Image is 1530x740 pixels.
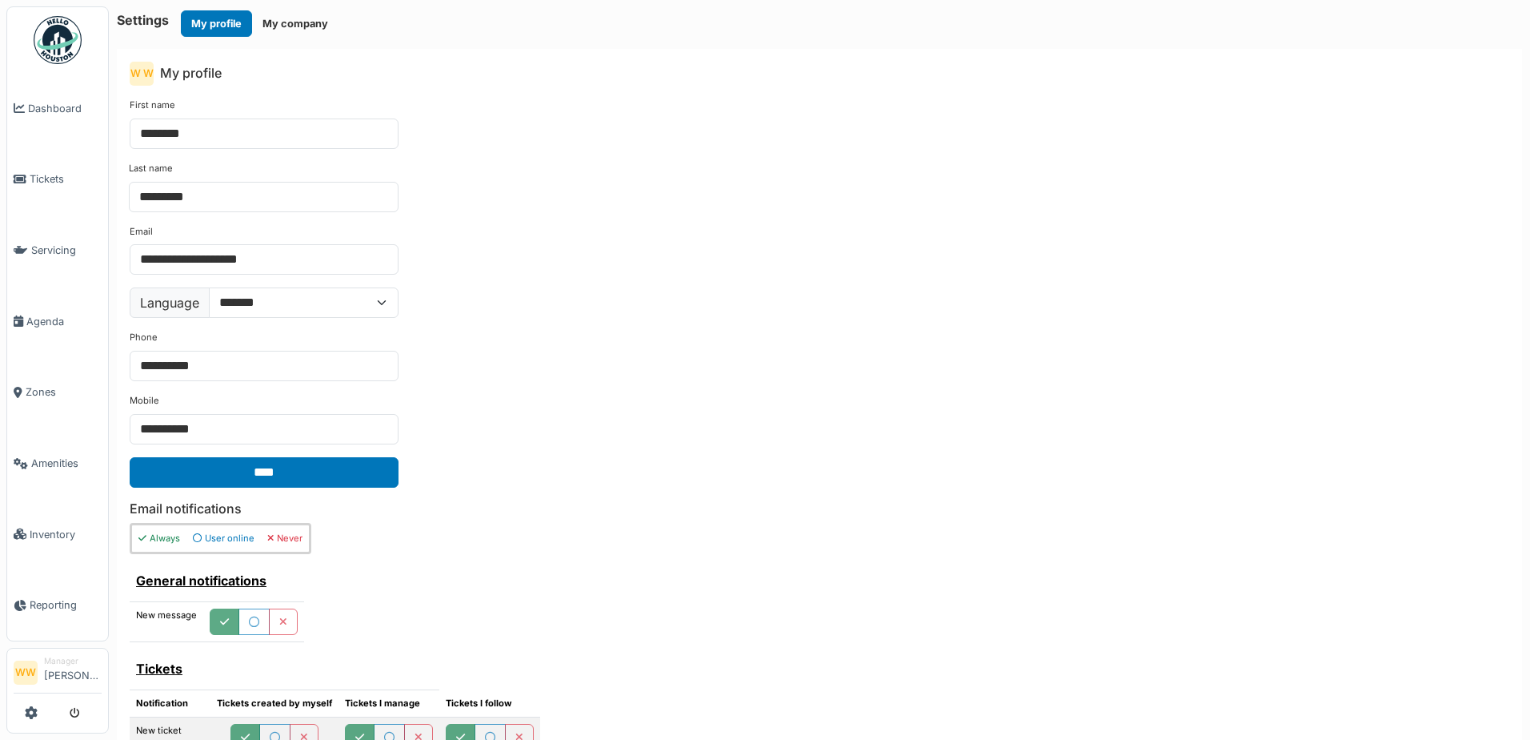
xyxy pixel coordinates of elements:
span: Agenda [26,314,102,329]
a: Tickets [7,144,108,215]
a: Reporting [7,570,108,641]
a: WW Manager[PERSON_NAME] [14,655,102,694]
a: Agenda [7,286,108,357]
h6: Settings [117,13,169,28]
li: WW [14,661,38,685]
a: Inventory [7,499,108,570]
div: User online [193,532,254,545]
label: Phone [130,331,158,344]
button: My profile [181,10,252,37]
span: Servicing [31,243,102,258]
span: Tickets [30,171,102,187]
span: Reporting [30,597,102,613]
span: Dashboard [28,101,102,116]
span: Amenities [31,456,102,471]
img: Badge_color-CXgf-gQk.svg [34,16,82,64]
a: Amenities [7,428,108,499]
a: Dashboard [7,73,108,144]
button: My company [252,10,338,37]
label: New message [136,609,197,622]
th: Tickets I manage [338,690,439,717]
label: Language [130,288,210,318]
label: Email [130,225,153,239]
label: Mobile [130,394,159,408]
div: Never [267,532,302,545]
label: First name [130,99,175,112]
a: Servicing [7,215,108,286]
h6: My profile [160,66,222,81]
span: Zones [26,384,102,400]
th: Notification [130,690,210,717]
h6: Email notifications [130,501,1509,517]
span: Inventory [30,527,102,542]
label: Last name [129,162,173,175]
li: [PERSON_NAME] [44,655,102,690]
div: W W [130,62,154,86]
th: Tickets created by myself [210,690,338,717]
a: Zones [7,357,108,428]
div: Always [138,532,180,545]
h6: General notifications [136,573,298,589]
th: Tickets I follow [439,690,540,717]
div: Manager [44,655,102,667]
h6: Tickets [136,662,433,677]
